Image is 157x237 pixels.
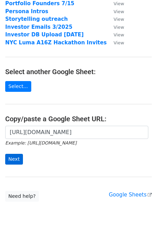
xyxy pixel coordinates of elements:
a: View [107,8,124,15]
a: Need help? [5,191,39,202]
a: Investor DB Upload [DATE] [5,32,84,38]
small: View [114,9,124,14]
a: View [107,0,124,7]
a: View [107,24,124,30]
a: View [107,39,124,46]
a: View [107,32,124,38]
a: NYC Luma A16Z Hackathon Invites [5,39,107,46]
h4: Select another Google Sheet: [5,68,152,76]
small: View [114,25,124,30]
a: View [107,16,124,22]
input: Next [5,154,23,165]
h4: Copy/paste a Google Sheet URL: [5,115,152,123]
small: Example: [URL][DOMAIN_NAME] [5,140,76,146]
a: Investor Emails 3/2025 [5,24,72,30]
a: Persona Intros [5,8,48,15]
a: Portfolio Founders 7/15 [5,0,74,7]
small: View [114,40,124,45]
input: Paste your Google Sheet URL here [5,126,148,139]
a: Google Sheets [109,192,152,198]
small: View [114,1,124,6]
a: Storytelling outreach [5,16,68,22]
a: Select... [5,81,31,92]
small: View [114,17,124,22]
iframe: Chat Widget [122,204,157,237]
small: View [114,32,124,37]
